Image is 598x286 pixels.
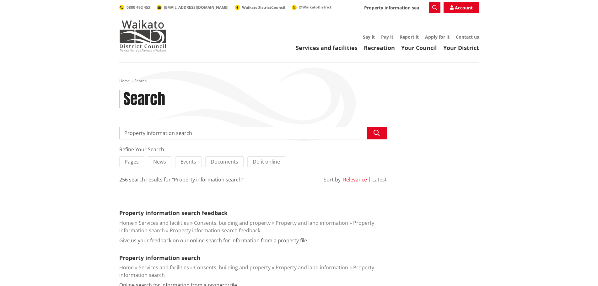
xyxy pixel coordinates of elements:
a: Property information search [119,264,374,278]
a: WaikatoDistrictCouncil [235,5,285,10]
span: [EMAIL_ADDRESS][DOMAIN_NAME] [164,5,229,10]
a: @WaikatoDistrict [292,4,331,10]
span: Documents [211,158,238,165]
img: Waikato District Council - Te Kaunihera aa Takiwaa o Waikato [119,20,166,51]
a: Your District [443,44,479,51]
button: Latest [372,177,387,182]
h1: Search [123,90,165,108]
a: [EMAIL_ADDRESS][DOMAIN_NAME] [157,5,229,10]
span: Do it online [253,158,280,165]
a: Consents, building and property [194,264,271,271]
a: Report it [400,34,419,40]
span: 0800 492 452 [127,5,150,10]
div: Sort by [324,176,341,183]
a: Property information search [119,219,374,234]
a: Property information search [119,254,200,262]
span: WaikatoDistrictCouncil [242,5,285,10]
input: Search input [360,2,440,13]
span: News [153,158,166,165]
span: Search [134,78,147,84]
a: Contact us [456,34,479,40]
a: Services and facilities [296,44,358,51]
p: Give us your feedback on our online search for information from a property file. [119,237,308,244]
a: Property information search feedback [119,209,228,217]
a: Services and facilities [139,264,189,271]
a: Home [119,219,134,226]
a: Home [119,78,130,84]
div: Refine Your Search [119,146,387,153]
span: Events [180,158,196,165]
a: Property and land information [276,219,348,226]
a: Property information search feedback [170,227,260,234]
a: Say it [363,34,375,40]
a: Home [119,264,134,271]
a: Your Council [401,44,437,51]
a: Account [444,2,479,13]
a: Apply for it [425,34,450,40]
a: Pay it [381,34,393,40]
a: Services and facilities [139,219,189,226]
span: Pages [125,158,139,165]
button: Relevance [343,177,367,182]
a: 0800 492 452 [119,5,150,10]
a: Recreation [364,44,395,51]
span: @WaikatoDistrict [299,4,331,10]
div: 256 search results for "Property information search" [119,176,244,183]
input: Search input [119,127,387,139]
a: Property and land information [276,264,348,271]
nav: breadcrumb [119,78,479,84]
a: Consents, building and property [194,219,271,226]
